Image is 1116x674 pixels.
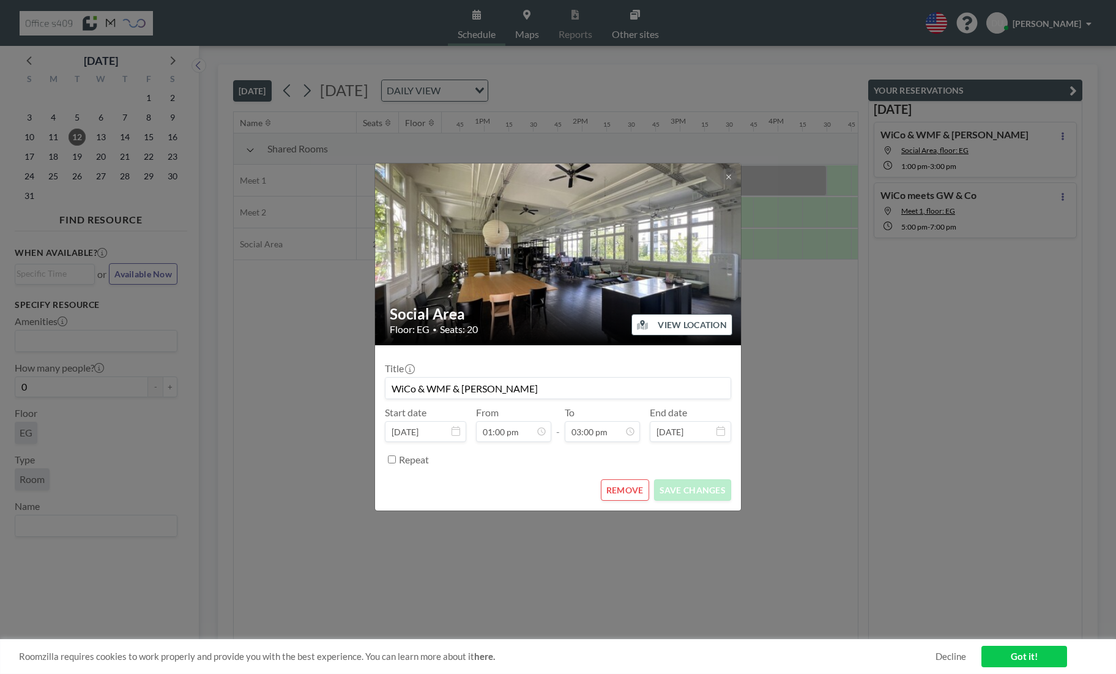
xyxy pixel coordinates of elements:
[650,406,687,419] label: End date
[654,479,731,501] button: SAVE CHANGES
[390,323,430,335] span: Floor: EG
[385,406,426,419] label: Start date
[440,323,478,335] span: Seats: 20
[565,406,575,419] label: To
[385,378,731,399] input: (No title)
[474,651,495,662] a: here.
[390,305,727,323] h2: Social Area
[601,479,649,501] button: REMOVE
[399,454,429,466] label: Repeat
[476,406,499,419] label: From
[981,646,1067,667] a: Got it!
[936,651,966,662] a: Decline
[556,411,560,438] span: -
[375,116,742,392] img: 537.jpg
[631,314,732,335] button: VIEW LOCATION
[433,325,437,334] span: •
[19,651,936,662] span: Roomzilla requires cookies to work properly and provide you with the best experience. You can lea...
[385,362,414,375] label: Title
